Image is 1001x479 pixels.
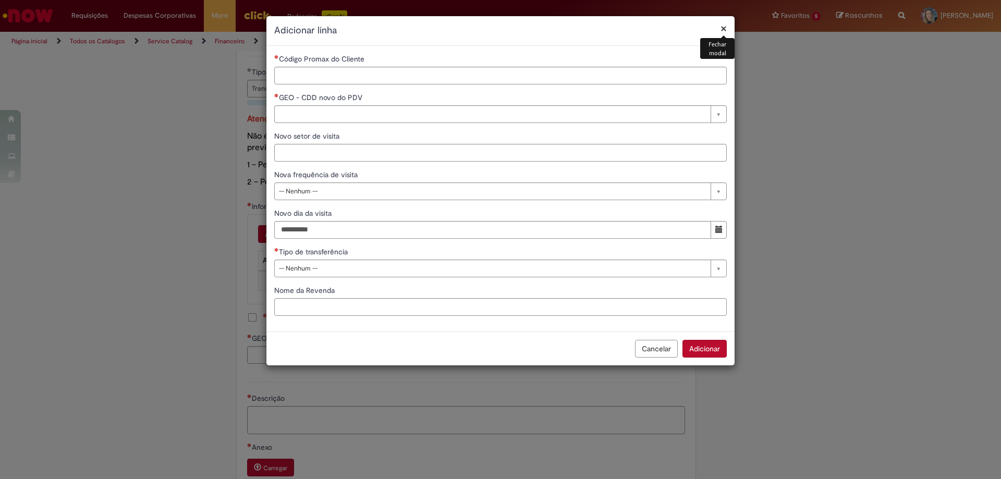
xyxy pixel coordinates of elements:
[274,67,727,84] input: Código Promax do Cliente
[274,105,727,123] a: Limpar campo GEO - CDD novo do PDV
[274,55,279,59] span: Necessários
[274,221,711,239] input: Novo dia da visita
[274,93,279,97] span: Necessários
[700,38,735,59] div: Fechar modal
[279,54,367,64] span: Código Promax do Cliente
[635,340,678,358] button: Cancelar
[682,340,727,358] button: Adicionar
[274,144,727,162] input: Novo setor de visita
[279,183,705,200] span: -- Nenhum --
[279,260,705,277] span: -- Nenhum --
[274,248,279,252] span: Necessários
[721,23,727,34] button: Fechar modal
[279,93,364,102] span: Necessários - GEO - CDD novo do PDV
[274,298,727,316] input: Nome da Revenda
[274,286,337,295] span: Nome da Revenda
[274,24,727,38] h2: Adicionar linha
[274,208,334,218] span: Novo dia da visita
[274,131,341,141] span: Novo setor de visita
[279,247,350,256] span: Tipo de transferência
[711,221,727,239] button: Mostrar calendário para Novo dia da visita
[274,170,360,179] span: Nova frequência de visita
